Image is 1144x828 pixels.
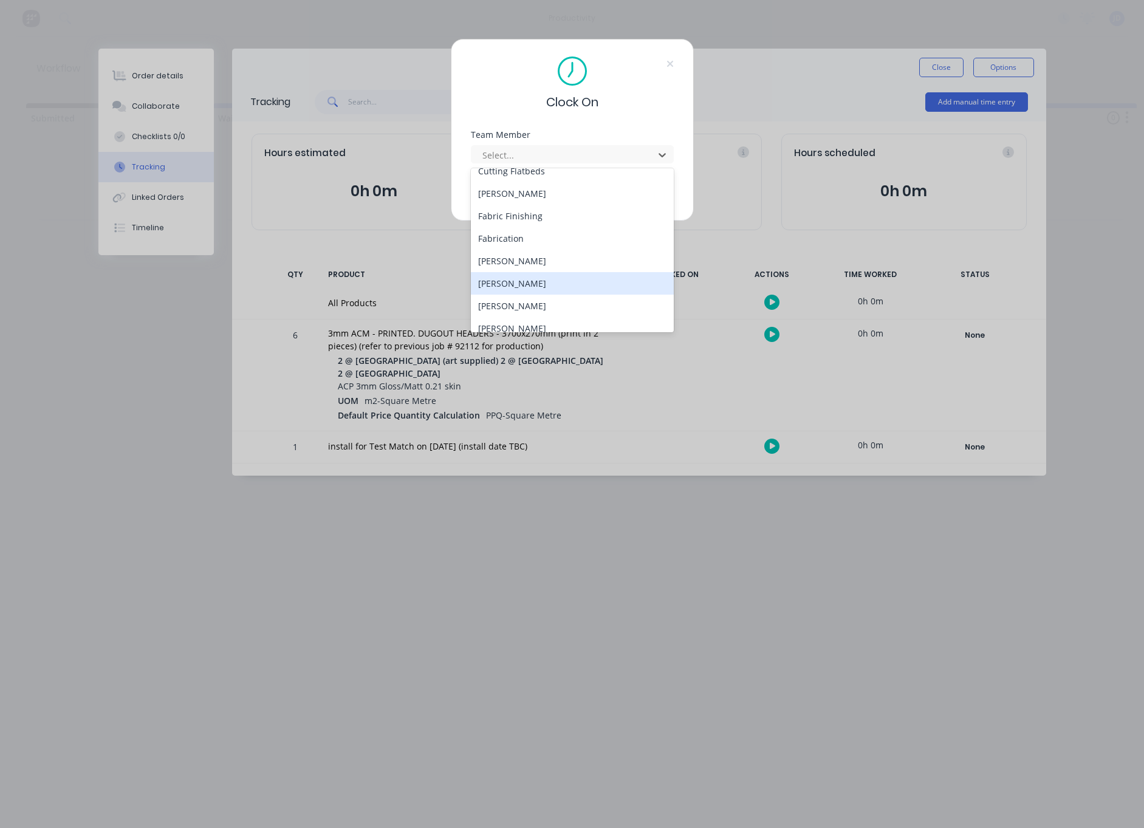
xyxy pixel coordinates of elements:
div: [PERSON_NAME] [471,317,674,340]
div: [PERSON_NAME] [471,272,674,295]
div: Fabric Finishing [471,205,674,227]
div: Cutting Flatbeds [471,160,674,182]
div: [PERSON_NAME] [471,182,674,205]
span: Clock On [546,93,598,111]
div: [PERSON_NAME] [471,295,674,317]
div: [PERSON_NAME] [471,250,674,272]
div: Team Member [471,131,674,139]
div: Fabrication [471,227,674,250]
